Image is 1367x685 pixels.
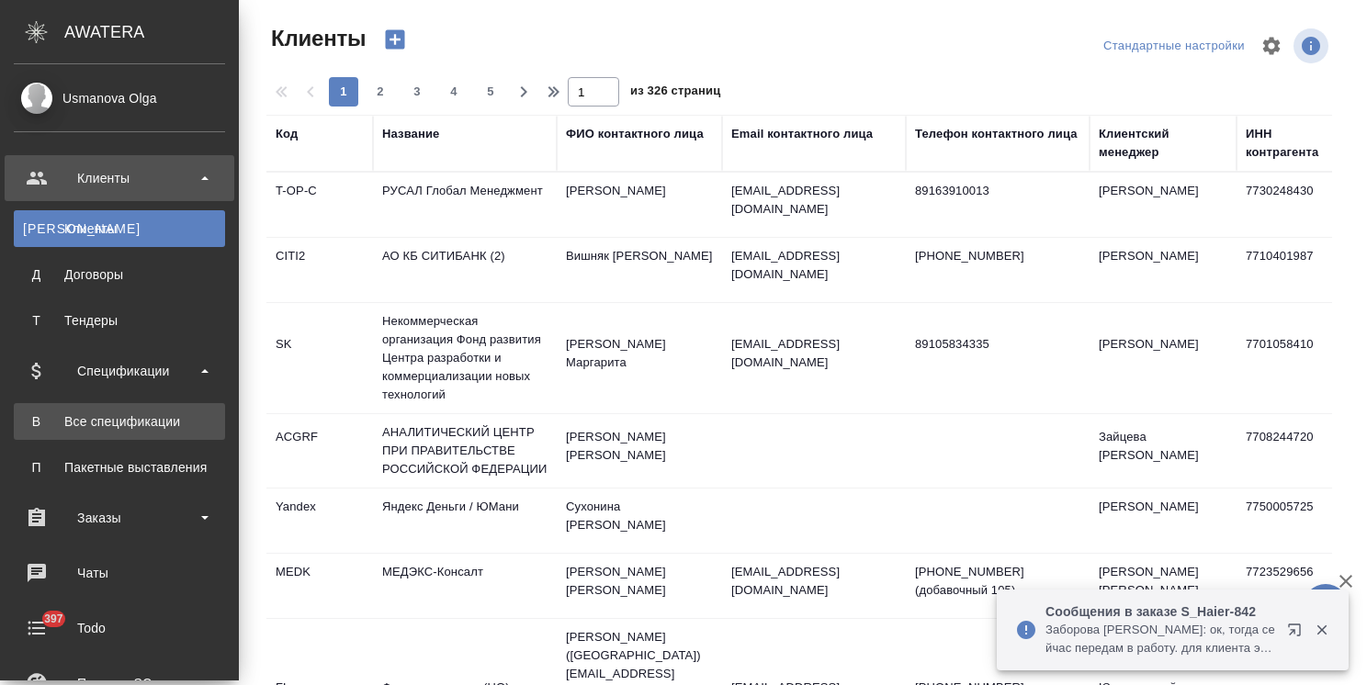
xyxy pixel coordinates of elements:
[5,550,234,596] a: Чаты
[476,77,505,107] button: 5
[476,83,505,101] span: 5
[557,419,722,483] td: [PERSON_NAME] [PERSON_NAME]
[366,83,395,101] span: 2
[14,256,225,293] a: ДДоговоры
[439,83,469,101] span: 4
[1303,584,1349,630] button: 🙏
[266,24,366,53] span: Клиенты
[1249,24,1294,68] span: Настроить таблицу
[1276,612,1320,656] button: Открыть в новой вкладке
[14,449,225,486] a: ППакетные выставления
[915,335,1080,354] p: 89105834335
[915,125,1078,143] div: Телефон контактного лица
[373,303,557,413] td: Некоммерческая организация Фонд развития Центра разработки и коммерциализации новых технологий
[557,488,722,553] td: Сухонина [PERSON_NAME]
[266,326,373,390] td: SK
[1246,125,1334,162] div: ИНН контрагента
[1237,554,1343,618] td: 7723529656
[1099,125,1227,162] div: Клиентский менеджер
[266,173,373,237] td: T-OP-C
[373,238,557,302] td: АО КБ СИТИБАНК (2)
[731,563,897,600] p: [EMAIL_ADDRESS][DOMAIN_NAME]
[1303,622,1340,638] button: Закрыть
[1237,238,1343,302] td: 7710401987
[915,247,1080,265] p: [PHONE_NUMBER]
[373,554,557,618] td: МЕДЭКС-Консалт
[23,458,216,477] div: Пакетные выставления
[23,219,216,238] div: Клиенты
[731,125,873,143] div: Email контактного лица
[23,265,216,284] div: Договоры
[915,182,1080,200] p: 89163910013
[557,554,722,618] td: [PERSON_NAME] [PERSON_NAME]
[1237,173,1343,237] td: 7730248430
[402,83,432,101] span: 3
[1294,28,1332,63] span: Посмотреть информацию
[14,88,225,108] div: Usmanova Olga
[1045,621,1275,657] p: Заборова [PERSON_NAME]: ок, тогда сейчас передам в работу. для клиента это еще тикет на час почас...
[1099,32,1249,61] div: split button
[23,311,216,330] div: Тендеры
[23,412,216,431] div: Все спецификации
[1090,419,1237,483] td: Зайцева [PERSON_NAME]
[373,414,557,488] td: АНАЛИТИЧЕСКИЙ ЦЕНТР ПРИ ПРАВИТЕЛЬСТВЕ РОССИЙСКОЙ ФЕДЕРАЦИИ
[14,403,225,440] a: ВВсе спецификации
[33,610,74,628] span: 397
[915,563,1080,600] p: [PHONE_NUMBER] (добавочный 105)
[557,238,722,302] td: Вишняк [PERSON_NAME]
[366,77,395,107] button: 2
[1045,602,1275,621] p: Сообщения в заказе S_Haier-842
[14,504,225,532] div: Заказы
[557,173,722,237] td: [PERSON_NAME]
[1237,488,1343,553] td: 7750005725
[731,335,897,372] p: [EMAIL_ADDRESS][DOMAIN_NAME]
[731,182,897,219] p: [EMAIL_ADDRESS][DOMAIN_NAME]
[557,326,722,390] td: [PERSON_NAME] Маргарита
[731,247,897,284] p: [EMAIL_ADDRESS][DOMAIN_NAME]
[373,173,557,237] td: РУСАЛ Глобал Менеджмент
[382,125,439,143] div: Название
[1090,554,1237,618] td: [PERSON_NAME] [PERSON_NAME]
[14,614,225,642] div: Todo
[1237,326,1343,390] td: 7701058410
[64,14,239,51] div: AWATERA
[14,559,225,587] div: Чаты
[439,77,469,107] button: 4
[266,419,373,483] td: ACGRF
[14,302,225,339] a: ТТендеры
[566,125,704,143] div: ФИО контактного лица
[1090,326,1237,390] td: [PERSON_NAME]
[1090,488,1237,553] td: [PERSON_NAME]
[14,210,225,247] a: [PERSON_NAME]Клиенты
[630,80,720,107] span: из 326 страниц
[266,488,373,553] td: Yandex
[266,238,373,302] td: CITI2
[1090,173,1237,237] td: [PERSON_NAME]
[14,164,225,192] div: Клиенты
[276,125,298,143] div: Код
[373,24,417,55] button: Создать
[14,357,225,385] div: Спецификации
[402,77,432,107] button: 3
[1090,238,1237,302] td: [PERSON_NAME]
[266,554,373,618] td: MEDK
[5,605,234,651] a: 397Todo
[1237,419,1343,483] td: 7708244720
[373,488,557,553] td: Яндекс Деньги / ЮМани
